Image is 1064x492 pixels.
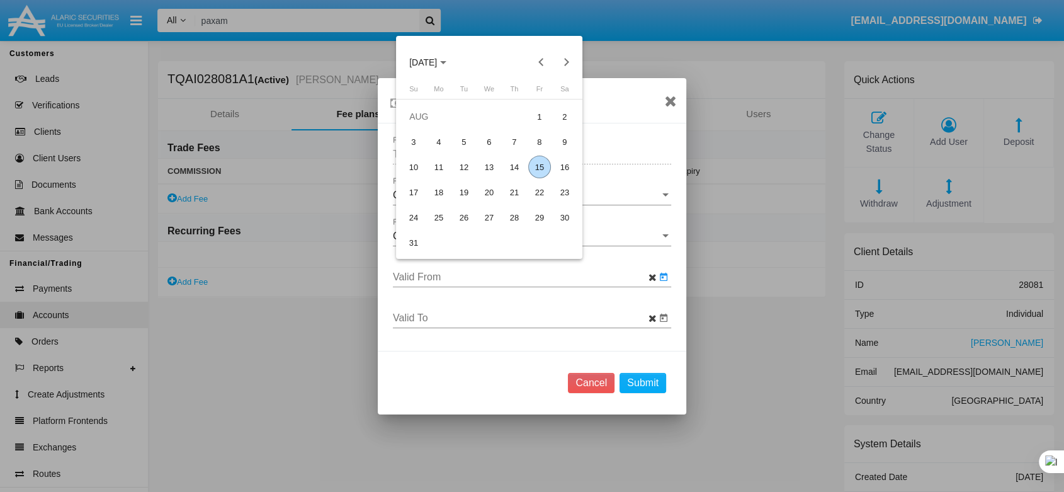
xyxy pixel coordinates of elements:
[552,180,577,205] td: 08/23/25
[426,129,451,154] td: 08/04/25
[527,104,552,129] td: 08/01/25
[552,129,577,154] td: 08/09/25
[451,205,477,230] td: 08/26/25
[503,181,526,203] div: 21
[528,105,551,128] div: 1
[401,230,426,255] td: 08/31/25
[453,206,475,229] div: 26
[553,105,576,128] div: 2
[502,154,527,180] td: 08/14/25
[401,129,426,154] td: 08/03/25
[402,231,425,254] div: 31
[477,84,502,100] th: Wednesday
[529,50,554,75] button: Previous month
[401,104,527,129] td: AUG
[402,130,425,153] div: 3
[552,84,577,100] th: Saturday
[528,206,551,229] div: 29
[426,180,451,205] td: 08/18/25
[453,156,475,178] div: 12
[502,84,527,100] th: Thursday
[553,206,576,229] div: 30
[528,156,551,178] div: 15
[401,84,426,100] th: Sunday
[426,205,451,230] td: 08/25/25
[503,130,526,153] div: 7
[477,129,502,154] td: 08/06/25
[528,181,551,203] div: 22
[478,130,501,153] div: 6
[402,181,425,203] div: 17
[503,206,526,229] div: 28
[426,154,451,180] td: 08/11/25
[453,181,475,203] div: 19
[527,180,552,205] td: 08/22/25
[451,129,477,154] td: 08/05/25
[427,156,450,178] div: 11
[451,154,477,180] td: 08/12/25
[402,206,425,229] div: 24
[477,154,502,180] td: 08/13/25
[502,205,527,230] td: 08/28/25
[527,84,552,100] th: Friday
[527,205,552,230] td: 08/29/25
[502,180,527,205] td: 08/21/25
[528,130,551,153] div: 8
[552,205,577,230] td: 08/30/25
[427,130,450,153] div: 4
[478,156,501,178] div: 13
[554,50,579,75] button: Next month
[552,104,577,129] td: 08/02/25
[527,154,552,180] td: 08/15/25
[409,57,437,67] span: [DATE]
[401,180,426,205] td: 08/17/25
[451,180,477,205] td: 08/19/25
[527,129,552,154] td: 08/08/25
[451,84,477,100] th: Tuesday
[553,181,576,203] div: 23
[427,206,450,229] div: 25
[399,50,456,75] button: Choose month and year
[453,130,475,153] div: 5
[478,181,501,203] div: 20
[502,129,527,154] td: 08/07/25
[478,206,501,229] div: 27
[552,154,577,180] td: 08/16/25
[503,156,526,178] div: 14
[553,156,576,178] div: 16
[477,205,502,230] td: 08/27/25
[477,180,502,205] td: 08/20/25
[401,205,426,230] td: 08/24/25
[401,154,426,180] td: 08/10/25
[402,156,425,178] div: 10
[426,84,451,100] th: Monday
[427,181,450,203] div: 18
[553,130,576,153] div: 9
